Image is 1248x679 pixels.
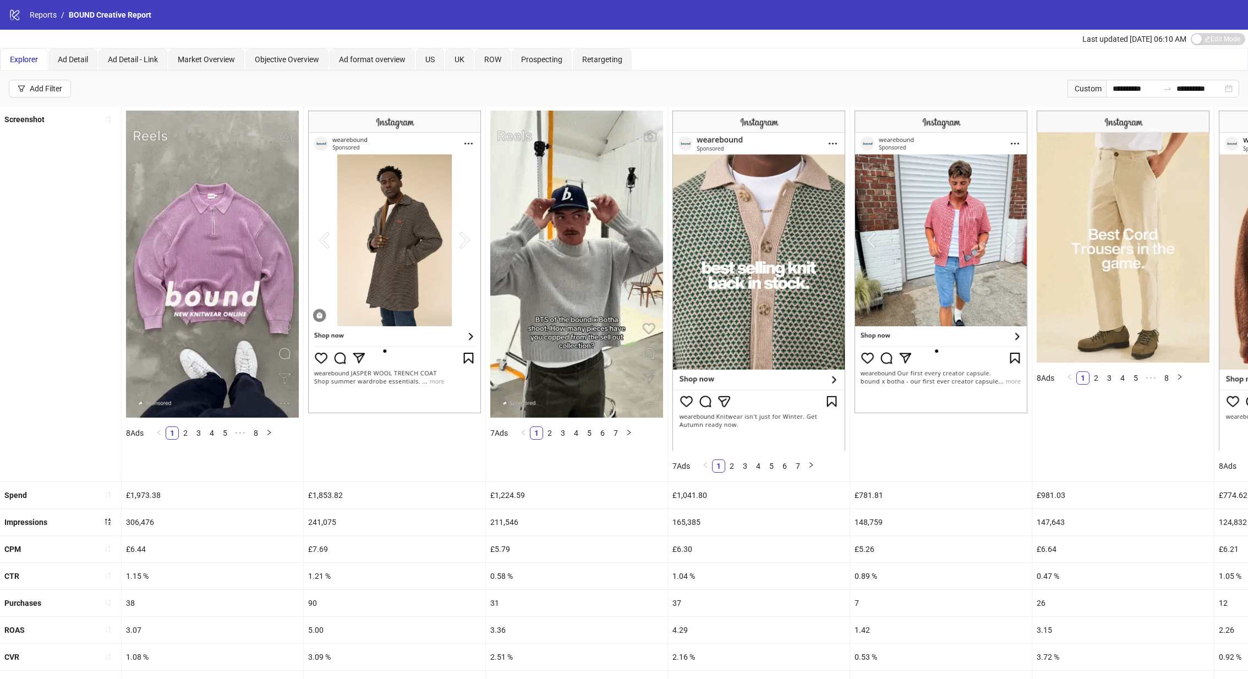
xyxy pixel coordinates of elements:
div: 3.36 [486,617,667,643]
li: 1 [712,459,725,473]
div: 5.00 [304,617,485,643]
div: 31 [486,590,667,616]
a: 3 [557,427,569,439]
div: 3.15 [1032,617,1214,643]
div: 26 [1032,590,1214,616]
a: 2 [726,460,738,472]
span: BOUND Creative Report [69,10,151,19]
li: 1 [530,426,543,440]
span: Prospecting [521,55,562,64]
div: 0.53 % [850,644,1032,670]
li: Previous Page [517,426,530,440]
li: Next Page [804,459,818,473]
span: sort-ascending [104,545,112,552]
div: £1,224.59 [486,482,667,508]
button: right [804,459,818,473]
li: Next Page [622,426,636,440]
div: Add Filter [30,84,62,93]
a: 4 [206,427,218,439]
div: £1,041.80 [668,482,850,508]
div: 3.72 % [1032,644,1214,670]
div: 38 [122,590,303,616]
a: 5 [219,427,231,439]
button: right [622,426,636,440]
li: 6 [596,426,609,440]
li: 7 [791,459,804,473]
li: 4 [1116,371,1129,385]
div: 165,385 [668,509,850,535]
b: CPM [4,545,21,554]
div: 211,546 [486,509,667,535]
div: £5.79 [486,536,667,562]
span: Ad format overview [339,55,406,64]
li: 5 [1129,371,1142,385]
li: 3 [192,426,205,440]
li: 4 [752,459,765,473]
li: 6 [778,459,791,473]
li: Next 5 Pages [1142,371,1160,385]
div: 37 [668,590,850,616]
li: 2 [179,426,192,440]
button: Add Filter [9,80,71,97]
span: 8 Ads [1037,374,1054,382]
button: left [152,426,166,440]
li: 2 [1090,371,1103,385]
span: right [1176,374,1183,380]
a: 3 [739,460,751,472]
button: right [1173,371,1186,385]
div: 90 [304,590,485,616]
span: Market Overview [178,55,235,64]
div: £1,973.38 [122,482,303,508]
img: Screenshot 120232762451010173 [490,111,663,418]
span: 8 Ads [1219,462,1236,470]
span: right [808,462,814,468]
li: 5 [583,426,596,440]
button: left [699,459,712,473]
span: 7 Ads [490,429,508,437]
div: 0.58 % [486,563,667,589]
span: right [266,429,272,436]
div: £781.81 [850,482,1032,508]
b: Impressions [4,518,47,527]
span: UK [455,55,464,64]
a: 3 [1103,372,1115,384]
b: Purchases [4,599,41,607]
a: 1 [530,427,543,439]
span: Ad Detail - Link [108,55,158,64]
div: £1,853.82 [304,482,485,508]
li: 7 [609,426,622,440]
a: Reports [28,9,59,21]
a: 7 [610,427,622,439]
span: sort-ascending [104,491,112,499]
li: 3 [738,459,752,473]
a: 4 [752,460,764,472]
span: ••• [1142,371,1160,385]
a: 4 [570,427,582,439]
div: 306,476 [122,509,303,535]
li: 3 [556,426,570,440]
div: £7.69 [304,536,485,562]
div: £5.26 [850,536,1032,562]
span: swap-right [1163,84,1172,93]
div: £6.30 [668,536,850,562]
li: / [61,9,64,21]
span: filter [18,85,25,92]
button: left [1063,371,1076,385]
img: Screenshot 120226762182200173 [308,111,481,413]
div: £6.44 [122,536,303,562]
span: 8 Ads [126,429,144,437]
li: 5 [765,459,778,473]
span: Retargeting [582,55,622,64]
span: sort-descending [104,518,112,525]
li: 1 [166,426,179,440]
div: 3.07 [122,617,303,643]
span: Objective Overview [255,55,319,64]
img: Screenshot 120232762159250173 [1037,111,1209,362]
a: 5 [765,460,778,472]
div: 3.09 % [304,644,485,670]
a: 1 [166,427,178,439]
div: £981.03 [1032,482,1214,508]
div: 2.51 % [486,644,667,670]
img: Screenshot 120232762117650173 [672,111,845,450]
div: 0.47 % [1032,563,1214,589]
